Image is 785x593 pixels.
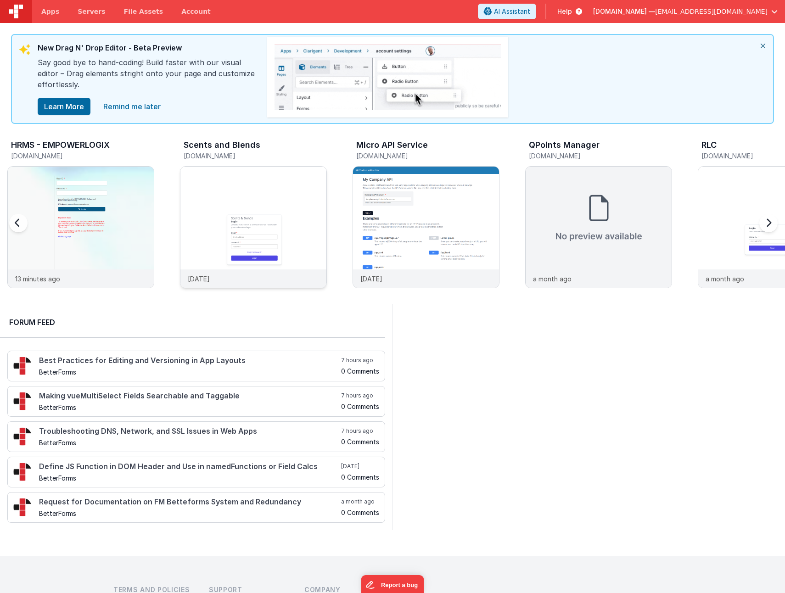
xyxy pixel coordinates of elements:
h5: BetterForms [39,404,339,411]
h5: BetterForms [39,369,339,375]
span: Apps [41,7,59,16]
button: Learn More [38,98,90,115]
span: [EMAIL_ADDRESS][DOMAIN_NAME] [655,7,768,16]
h5: 0 Comments [341,438,379,445]
h3: Scents and Blends [184,140,260,150]
a: Troubleshooting DNS, Network, and SSL Issues in Web Apps BetterForms 7 hours ago 0 Comments [7,421,385,452]
div: New Drag N' Drop Editor - Beta Preview [38,42,258,57]
h5: [DOMAIN_NAME] [184,152,327,159]
span: Servers [78,7,105,16]
p: a month ago [706,274,744,284]
i: close [753,35,773,57]
img: 295_2.png [13,463,32,481]
img: 295_2.png [13,357,32,375]
div: Say good bye to hand-coding! Build faster with our visual editor – Drag elements stright onto you... [38,57,258,97]
a: Request for Documentation on FM Betteforms System and Redundancy BetterForms a month ago 0 Comments [7,492,385,523]
h5: 0 Comments [341,509,379,516]
h4: Making vueMultiSelect Fields Searchable and Taggable [39,392,339,400]
h5: [DATE] [341,463,379,470]
img: 295_2.png [13,427,32,446]
h5: BetterForms [39,510,339,517]
h3: HRMS - EMPOWERLOGIX [11,140,110,150]
h5: 7 hours ago [341,392,379,399]
h4: Troubleshooting DNS, Network, and SSL Issues in Web Apps [39,427,339,436]
h5: BetterForms [39,439,339,446]
button: [DOMAIN_NAME] — [EMAIL_ADDRESS][DOMAIN_NAME] [593,7,778,16]
a: Best Practices for Editing and Versioning in App Layouts BetterForms 7 hours ago 0 Comments [7,351,385,381]
h5: BetterForms [39,475,339,481]
h5: [DOMAIN_NAME] [529,152,672,159]
h3: QPoints Manager [529,140,600,150]
h5: [DOMAIN_NAME] [11,152,154,159]
span: File Assets [124,7,163,16]
h5: [DOMAIN_NAME] [356,152,499,159]
h5: 0 Comments [341,474,379,481]
p: a month ago [533,274,572,284]
p: [DATE] [360,274,382,284]
h5: a month ago [341,498,379,505]
h4: Define JS Function in DOM Header and Use in namedFunctions or Field Calcs [39,463,339,471]
a: Define JS Function in DOM Header and Use in namedFunctions or Field Calcs BetterForms [DATE] 0 Co... [7,457,385,487]
p: [DATE] [188,274,210,284]
img: 295_2.png [13,498,32,516]
img: 295_2.png [13,392,32,410]
h5: 0 Comments [341,368,379,375]
h5: 7 hours ago [341,357,379,364]
a: Making vueMultiSelect Fields Searchable and Taggable BetterForms 7 hours ago 0 Comments [7,386,385,417]
h4: Best Practices for Editing and Versioning in App Layouts [39,357,339,365]
h3: Micro API Service [356,140,428,150]
h5: 7 hours ago [341,427,379,435]
h5: 0 Comments [341,403,379,410]
span: Help [557,7,572,16]
h3: RLC [701,140,717,150]
span: [DOMAIN_NAME] — [593,7,655,16]
span: AI Assistant [494,7,530,16]
button: AI Assistant [478,4,536,19]
h4: Request for Documentation on FM Betteforms System and Redundancy [39,498,339,506]
h2: Forum Feed [9,317,376,328]
a: close [98,97,166,116]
